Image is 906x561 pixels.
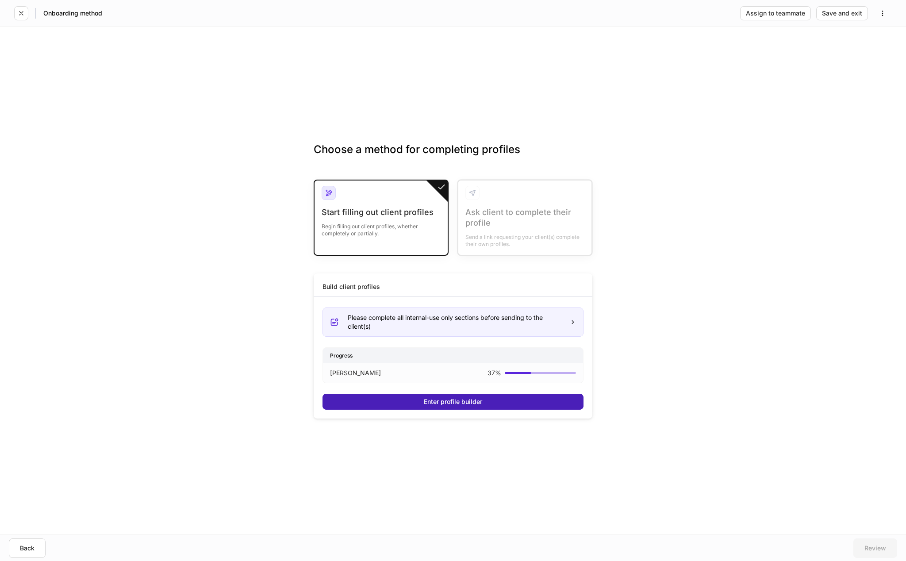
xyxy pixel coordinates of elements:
div: Begin filling out client profiles, whether completely or partially. [322,218,441,237]
h5: Onboarding method [43,9,102,18]
div: Assign to teammate [746,10,805,16]
div: Start filling out client profiles [322,207,441,218]
div: Progress [323,348,583,363]
h3: Choose a method for completing profiles [314,142,592,171]
button: Back [9,538,46,558]
button: Enter profile builder [322,394,584,410]
p: [PERSON_NAME] [330,369,381,377]
p: 37 % [488,369,501,377]
div: Build client profiles [322,282,380,291]
div: Back [20,545,35,551]
div: Save and exit [822,10,862,16]
button: Save and exit [816,6,868,20]
div: Enter profile builder [424,399,482,405]
div: Please complete all internal-use only sections before sending to the client(s) [348,313,563,331]
button: Assign to teammate [740,6,811,20]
